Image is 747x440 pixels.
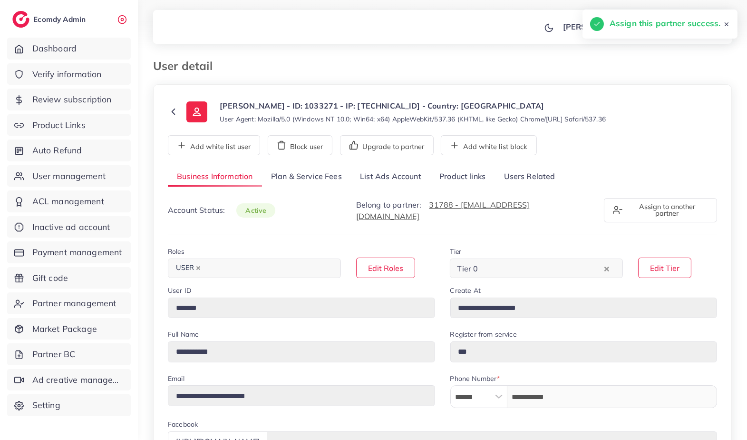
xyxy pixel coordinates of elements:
[638,258,691,278] button: Edit Tier
[32,144,82,157] span: Auto Refund
[7,292,131,314] a: Partner management
[33,15,88,24] h2: Ecomdy Admin
[12,11,29,28] img: logo
[481,261,602,276] input: Search for option
[32,68,102,80] span: Verify information
[7,63,131,85] a: Verify information
[196,266,201,270] button: Deselect USER
[340,135,434,155] button: Upgrade to partner
[32,93,112,106] span: Review subscription
[168,259,341,278] div: Search for option
[32,374,124,386] span: Ad creative management
[220,114,606,124] small: User Agent: Mozilla/5.0 (Windows NT 10.0; Win64; x64) AppleWebKit/537.36 (KHTML, like Gecko) Chro...
[455,261,480,276] span: Tier 0
[604,263,609,274] button: Clear Selected
[7,369,131,391] a: Ad creative management
[450,247,461,256] label: Tier
[7,241,131,263] a: Payment management
[32,119,86,131] span: Product Links
[186,101,207,122] img: ic-user-info.36bf1079.svg
[32,195,104,208] span: ACL management
[563,21,695,32] p: [PERSON_NAME] [PERSON_NAME]
[220,100,606,111] p: [PERSON_NAME] - ID: 1033271 - IP: [TECHNICAL_ID] - Country: [GEOGRAPHIC_DATA]
[351,167,430,187] a: List Ads Account
[356,199,593,222] p: Belong to partner:
[450,374,500,383] label: Phone Number
[168,374,184,383] label: Email
[32,348,76,360] span: Partner BC
[495,167,564,187] a: Users Related
[7,190,131,212] a: ACL management
[7,216,131,238] a: Inactive ad account
[168,247,184,256] label: Roles
[450,259,623,278] div: Search for option
[441,135,537,155] button: Add white list block
[168,286,191,295] label: User ID
[558,17,724,36] a: [PERSON_NAME] [PERSON_NAME]avatar
[32,246,122,259] span: Payment management
[450,330,517,339] label: Register from service
[430,167,495,187] a: Product links
[32,297,116,310] span: Partner management
[168,135,260,155] button: Add white list user
[12,11,88,28] a: logoEcomdy Admin
[7,394,131,416] a: Setting
[7,38,131,60] a: Dashboard
[450,286,481,295] label: Create At
[32,170,106,182] span: User management
[7,114,131,136] a: Product Links
[168,167,262,187] a: Business Information
[32,272,68,284] span: Gift code
[610,17,720,30] h5: Assign this partner success.
[262,167,351,187] a: Plan & Service Fees
[32,399,60,411] span: Setting
[7,165,131,187] a: User management
[32,323,97,335] span: Market Package
[172,261,205,275] span: USER
[32,221,110,233] span: Inactive ad account
[153,59,220,73] h3: User detail
[7,140,131,161] a: Auto Refund
[268,135,332,155] button: Block user
[356,258,415,278] button: Edit Roles
[604,198,717,222] button: Assign to another partner
[7,343,131,365] a: Partner BC
[206,261,329,276] input: Search for option
[7,267,131,289] a: Gift code
[168,204,275,216] p: Account Status:
[32,42,77,55] span: Dashboard
[168,420,198,429] label: Facebook
[7,318,131,340] a: Market Package
[168,330,199,339] label: Full Name
[236,203,275,218] span: active
[7,89,131,110] a: Review subscription
[356,200,530,221] a: 31788 - [EMAIL_ADDRESS][DOMAIN_NAME]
